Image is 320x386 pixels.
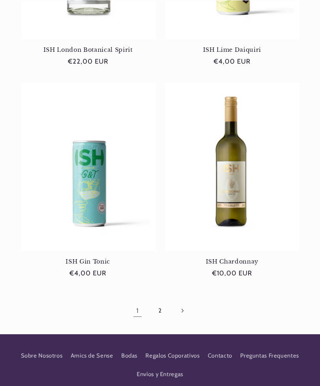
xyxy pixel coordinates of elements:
a: ISH Chardonnay [165,258,299,265]
a: Página 1 [128,302,147,320]
a: Preguntas Frequentes [240,347,299,365]
a: Página 2 [151,302,169,320]
a: Página siguiente [173,302,192,320]
a: Contacto [208,347,232,365]
a: ISH London Botanical Spirit [21,46,156,53]
a: Regalos Coporativos [145,347,200,365]
a: Amics de Sense [71,347,113,365]
a: Bodas [121,347,137,365]
a: Envíos y Entregas [137,365,183,384]
nav: Paginación [21,302,299,320]
a: Sobre Nosotros [21,351,63,365]
a: ISH Gin Tonic [21,258,156,265]
a: ISH Lime Daiquiri [165,46,299,53]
